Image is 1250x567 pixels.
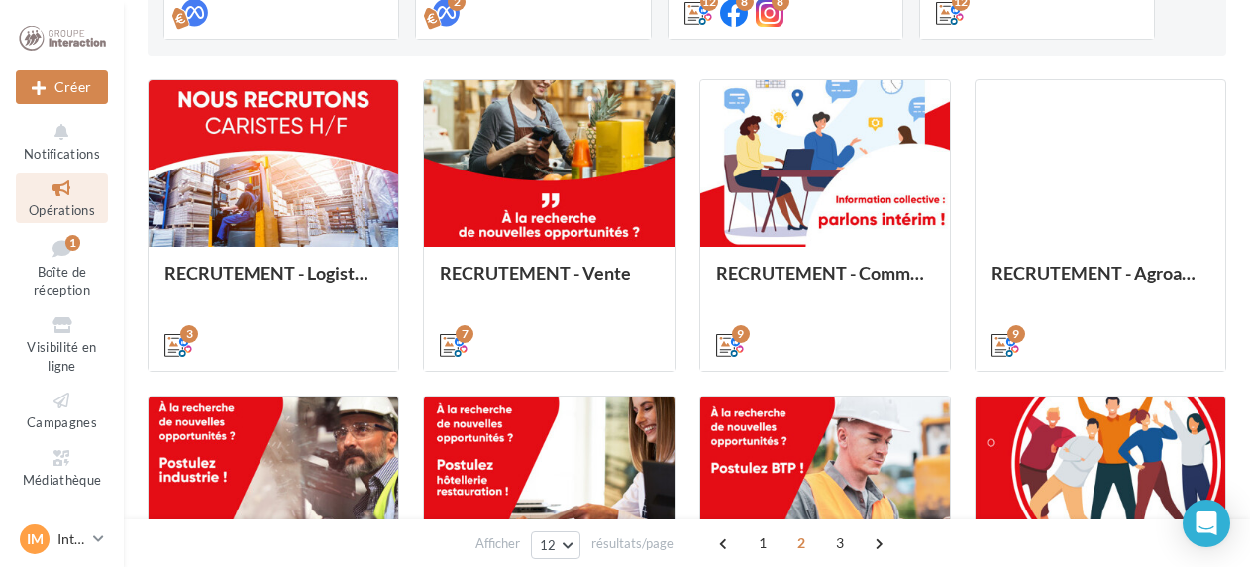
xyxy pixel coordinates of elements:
div: 1 [65,235,80,251]
span: Opérations [29,202,95,218]
a: Campagnes [16,386,108,434]
span: 2 [785,527,817,559]
div: RECRUTEMENT - Vente [440,263,658,302]
span: Boîte de réception [34,264,90,298]
div: 3 [180,325,198,343]
div: Open Intercom Messenger [1183,500,1230,547]
div: RECRUTEMENT - Communication externe [716,263,934,302]
div: RECRUTEMENT - Agroalimentaire [991,263,1209,302]
span: IM [27,529,44,549]
span: 3 [824,527,856,559]
p: Interaction MACHECOUL [57,529,85,549]
div: 9 [1007,325,1025,343]
a: Visibilité en ligne [16,310,108,378]
a: Médiathèque [16,443,108,492]
a: Calendrier [16,500,108,548]
div: 7 [456,325,473,343]
div: Nouvelle campagne [16,70,108,104]
div: 9 [732,325,750,343]
span: Visibilité en ligne [27,339,96,374]
button: Notifications [16,117,108,166]
a: IM Interaction MACHECOUL [16,520,108,558]
div: RECRUTEMENT - Logistique [164,263,382,302]
button: 12 [531,531,581,559]
span: Médiathèque [23,472,102,488]
span: 1 [747,527,779,559]
span: résultats/page [591,534,674,553]
a: Boîte de réception1 [16,231,108,303]
a: Opérations [16,173,108,222]
button: Créer [16,70,108,104]
span: Campagnes [27,414,97,430]
span: Notifications [24,146,100,162]
span: 12 [540,537,557,553]
span: Afficher [475,534,520,553]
